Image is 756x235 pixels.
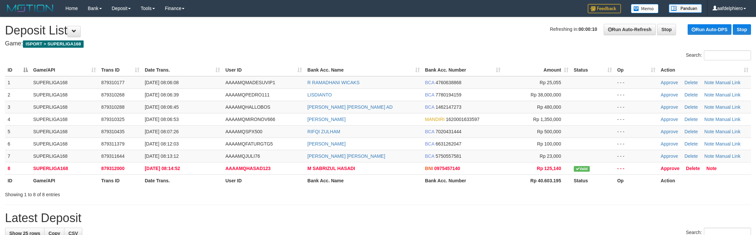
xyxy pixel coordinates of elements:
a: Approve [661,141,678,147]
span: AAAAMQMADESUVIP1 [225,80,275,85]
a: Manual Link [716,153,741,159]
th: Trans ID: activate to sort column ascending [99,64,142,76]
img: panduan.png [669,4,702,13]
span: BCA [425,129,434,134]
span: BCA [425,153,434,159]
td: 2 [5,88,31,101]
td: SUPERLIGA168 [31,88,99,101]
td: 3 [5,101,31,113]
a: Manual Link [716,141,741,147]
span: AAAAMQHASAD123 [225,166,270,171]
span: Copy 1462147273 to clipboard [435,104,461,110]
a: Run Auto-DPS [688,24,731,35]
td: SUPERLIGA168 [31,138,99,150]
th: Status [571,174,615,187]
th: ID: activate to sort column descending [5,64,31,76]
th: Status: activate to sort column ascending [571,64,615,76]
input: Search: [704,50,751,60]
span: BCA [425,92,434,97]
td: SUPERLIGA168 [31,162,99,174]
a: Manual Link [716,117,741,122]
th: Trans ID [99,174,142,187]
span: AAAAMQMIRONOV666 [225,117,275,122]
h1: Latest Deposit [5,211,751,225]
span: [DATE] 08:13:12 [145,153,179,159]
span: Rp 480,000 [537,104,561,110]
span: 879310177 [101,80,124,85]
td: SUPERLIGA168 [31,125,99,138]
span: Copy 7780194159 to clipboard [435,92,461,97]
a: M SABRIZUL HASADI [307,166,355,171]
a: Manual Link [716,80,741,85]
th: Action: activate to sort column ascending [658,64,751,76]
strong: 00:00:10 [578,27,597,32]
span: AAAAMQPEDRO111 [225,92,269,97]
span: 879310325 [101,117,124,122]
a: Note [704,104,714,110]
a: [PERSON_NAME] [PERSON_NAME] [307,153,385,159]
a: [PERSON_NAME] [307,141,345,147]
a: Stop [657,24,676,35]
th: Op: activate to sort column ascending [615,64,658,76]
a: [PERSON_NAME] [PERSON_NAME] AD [307,104,393,110]
th: User ID [223,174,305,187]
a: Approve [661,92,678,97]
span: [DATE] 08:14:52 [145,166,180,171]
a: LISDIANTO [307,92,332,97]
span: Copy 7020431444 to clipboard [435,129,461,134]
span: AAAAMQHALLOBOS [225,104,270,110]
span: Rp 25,055 [540,80,561,85]
a: Manual Link [716,129,741,134]
span: Copy 6631262047 to clipboard [435,141,461,147]
a: Note [704,80,714,85]
td: 1 [5,76,31,89]
a: Note [704,117,714,122]
a: Manual Link [716,92,741,97]
a: Approve [661,80,678,85]
span: Rp 100,000 [537,141,561,147]
a: Delete [684,117,698,122]
td: - - - [615,76,658,89]
a: Note [704,92,714,97]
a: Manual Link [716,104,741,110]
td: 8 [5,162,31,174]
th: Date Trans.: activate to sort column ascending [142,64,223,76]
a: Approve [661,104,678,110]
td: 7 [5,150,31,162]
span: [DATE] 08:06:39 [145,92,179,97]
a: Delete [684,92,698,97]
a: R RAMADHANI WICAKS [307,80,359,85]
span: [DATE] 08:06:45 [145,104,179,110]
a: Note [707,166,717,171]
th: Op [615,174,658,187]
span: Valid transaction [574,166,590,172]
h1: Deposit List [5,24,751,37]
th: Bank Acc. Name [305,174,422,187]
span: [DATE] 08:07:26 [145,129,179,134]
a: Delete [686,166,700,171]
th: Amount: activate to sort column ascending [503,64,571,76]
span: BCA [425,104,434,110]
span: Rp 125,140 [537,166,561,171]
label: Search: [686,50,751,60]
span: Copy 1620001633597 to clipboard [446,117,480,122]
a: Stop [733,24,751,35]
td: SUPERLIGA168 [31,76,99,89]
a: RIFQI ZULHAM [307,129,340,134]
td: 5 [5,125,31,138]
th: Game/API: activate to sort column ascending [31,64,99,76]
th: User ID: activate to sort column ascending [223,64,305,76]
td: SUPERLIGA168 [31,113,99,125]
a: Approve [661,117,678,122]
th: Game/API [31,174,99,187]
a: Delete [684,104,698,110]
span: AAAAMQFATURGTG5 [225,141,273,147]
th: Rp 40.603.195 [503,174,571,187]
td: - - - [615,162,658,174]
th: Bank Acc. Number: activate to sort column ascending [422,64,503,76]
th: ID [5,174,31,187]
span: Copy 5750557581 to clipboard [435,153,461,159]
a: [PERSON_NAME] [307,117,345,122]
a: Note [704,129,714,134]
a: Approve [661,166,680,171]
